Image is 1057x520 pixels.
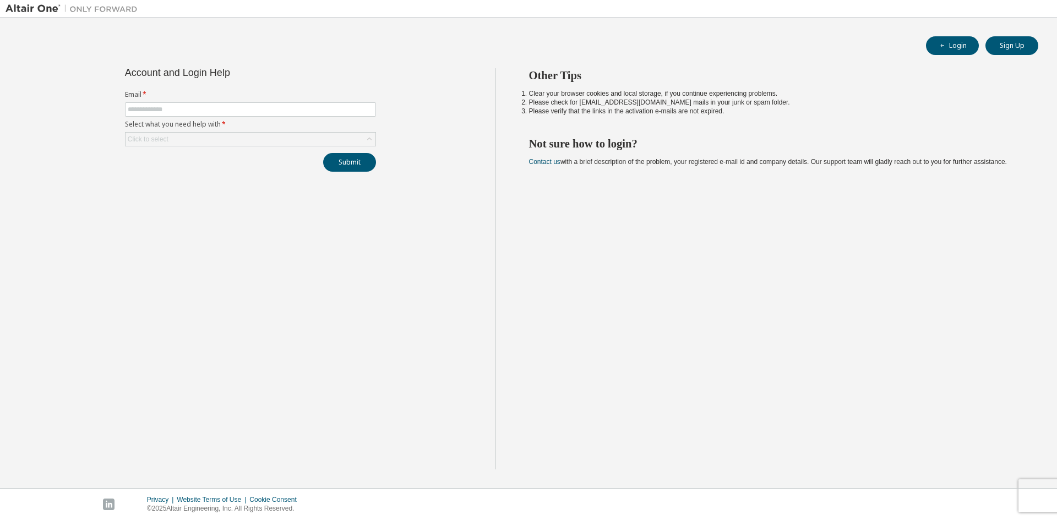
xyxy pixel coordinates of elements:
[529,158,1007,166] span: with a brief description of the problem, your registered e-mail id and company details. Our suppo...
[147,504,303,513] p: © 2025 Altair Engineering, Inc. All Rights Reserved.
[529,158,560,166] a: Contact us
[128,135,168,144] div: Click to select
[926,36,979,55] button: Login
[529,136,1019,151] h2: Not sure how to login?
[125,90,376,99] label: Email
[529,107,1019,116] li: Please verify that the links in the activation e-mails are not expired.
[529,89,1019,98] li: Clear your browser cookies and local storage, if you continue experiencing problems.
[177,495,249,504] div: Website Terms of Use
[249,495,303,504] div: Cookie Consent
[323,153,376,172] button: Submit
[125,120,376,129] label: Select what you need help with
[126,133,375,146] div: Click to select
[529,98,1019,107] li: Please check for [EMAIL_ADDRESS][DOMAIN_NAME] mails in your junk or spam folder.
[6,3,143,14] img: Altair One
[985,36,1038,55] button: Sign Up
[529,68,1019,83] h2: Other Tips
[103,499,115,510] img: linkedin.svg
[147,495,177,504] div: Privacy
[125,68,326,77] div: Account and Login Help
